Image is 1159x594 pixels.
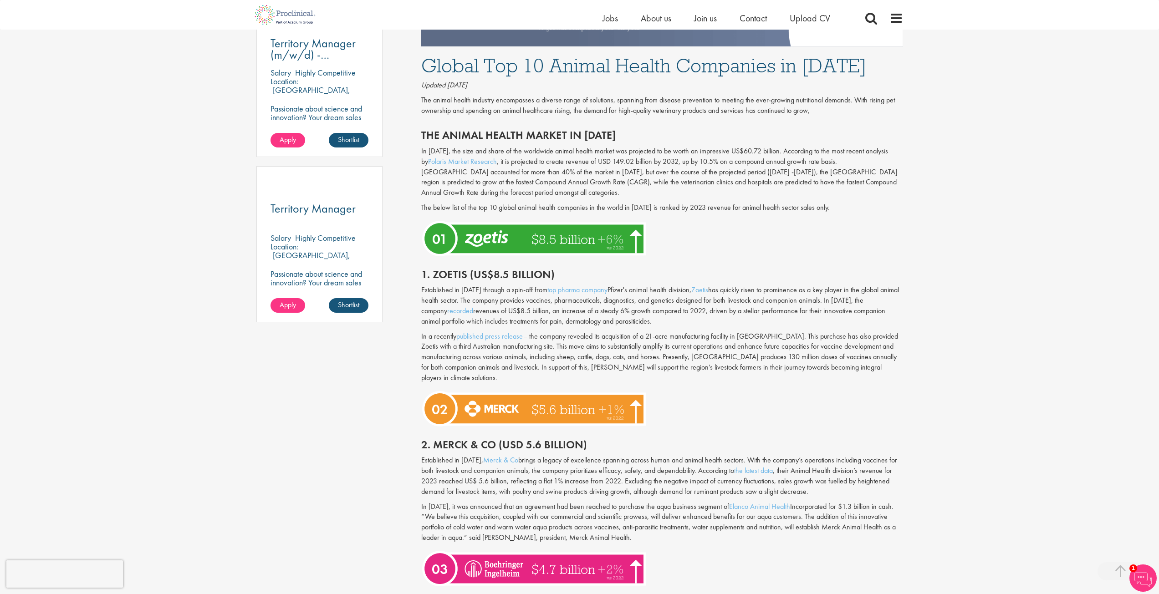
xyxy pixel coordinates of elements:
[1129,564,1137,572] span: 1
[271,201,356,216] span: Territory Manager
[734,466,773,475] a: the latest data
[547,285,608,294] a: top pharma company
[421,129,903,141] h2: The Animal Health Market in [DATE]
[641,12,671,24] a: About us
[271,203,369,214] a: Territory Manager
[421,285,903,326] p: Established in [DATE] through a spin-off from Pfizer's animal health division, has quickly risen ...
[421,56,903,76] h1: Global Top 10 Animal Health Companies in [DATE]
[271,104,369,139] p: Passionate about science and innovation? Your dream sales job as Territory Manager awaits!
[271,241,298,252] span: Location:
[329,133,368,147] a: Shortlist
[483,455,518,465] a: Merck & Co
[456,331,523,341] a: published press release
[271,85,350,104] p: [GEOGRAPHIC_DATA], [GEOGRAPHIC_DATA]
[280,300,296,310] span: Apply
[421,269,903,280] h2: 1. Zoetis (US$8.5 billion)
[271,298,305,313] a: Apply
[421,439,903,451] h2: 2. Merck & Co (USD 5.6 billion)
[421,80,467,90] i: Updated [DATE]
[280,135,296,144] span: Apply
[421,203,903,213] p: The below list of the top 10 global animal health companies in the world in [DATE] is ranked by 2...
[329,298,368,313] a: Shortlist
[421,95,903,116] p: The animal health industry encompasses a diverse range of solutions, spanning from disease preven...
[729,502,790,511] a: Elanco Animal Health
[295,233,356,243] p: Highly Competitive
[694,12,717,24] a: Join us
[691,285,708,294] a: Zoetis
[295,67,356,78] p: Highly Competitive
[421,502,903,543] p: In [DATE], it was announced that an agreement had been reached to purchase the aqua business segm...
[428,157,497,166] a: Polaris Market Research
[1129,564,1157,592] img: Chatbot
[421,455,903,497] p: Established in [DATE], brings a legacy of excellence spanning across human and animal health sect...
[602,12,618,24] a: Jobs
[271,38,369,61] a: Territory Manager (m/w/d) - [GEOGRAPHIC_DATA]
[271,269,369,304] p: Passionate about science and innovation? Your dream sales job as Territory Manager awaits!
[271,36,380,74] span: Territory Manager (m/w/d) - [GEOGRAPHIC_DATA]
[421,331,903,383] p: In a recently – the company revealed its acquisition of a 21-acre manufacturing facility in [GEOG...
[271,233,291,243] span: Salary
[271,250,350,269] p: [GEOGRAPHIC_DATA], [GEOGRAPHIC_DATA]
[271,76,298,86] span: Location:
[6,560,123,588] iframe: reCAPTCHA
[271,67,291,78] span: Salary
[790,12,830,24] a: Upload CV
[421,146,903,198] p: In [DATE], the size and share of the worldwide animal health market was projected to be worth an ...
[740,12,767,24] a: Contact
[271,133,305,147] a: Apply
[447,306,473,315] a: recorded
